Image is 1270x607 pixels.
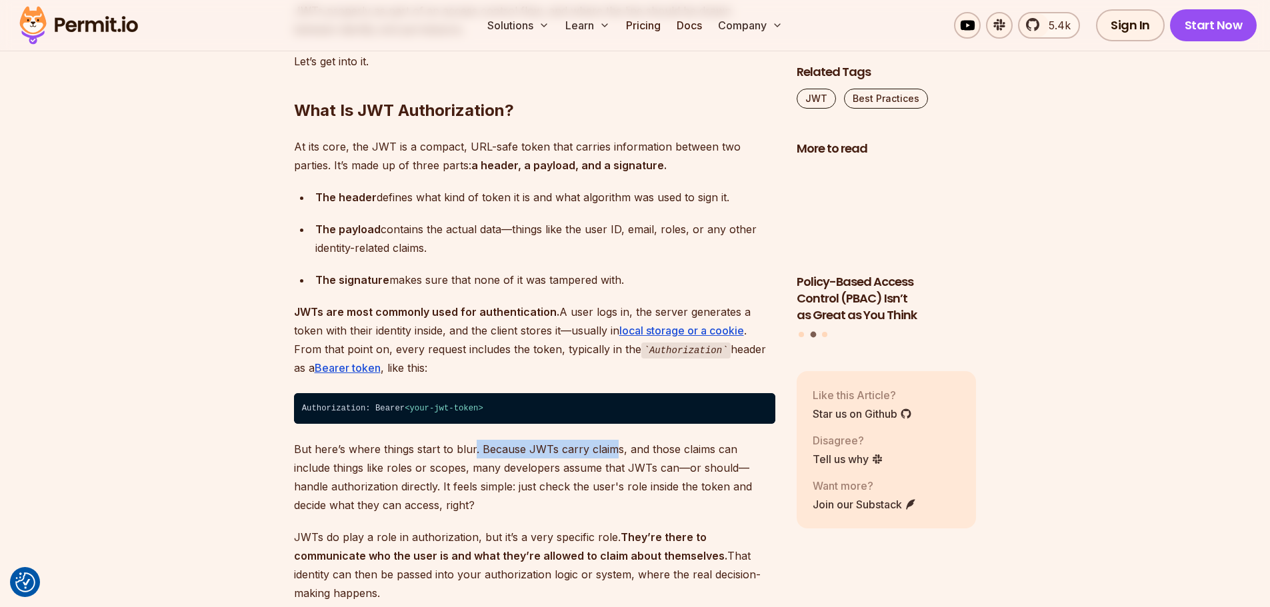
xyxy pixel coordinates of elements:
button: Solutions [482,12,555,39]
span: your-jwt-token [410,404,479,413]
a: Policy-Based Access Control (PBAC) Isn’t as Great as You ThinkPolicy-Based Access Control (PBAC) ... [797,165,977,324]
button: Go to slide 1 [799,332,804,337]
img: Policy-Based Access Control (PBAC) Isn’t as Great as You Think [797,165,977,267]
code: Authorization: Bearer [294,393,775,424]
a: Docs [671,12,707,39]
button: Go to slide 3 [822,332,827,337]
img: Permit logo [13,3,144,48]
h2: What Is JWT Authorization? [294,47,775,121]
a: Start Now [1170,9,1257,41]
a: Star us on Github [813,406,912,422]
div: contains the actual data—things like the user ID, email, roles, or any other identity-related cla... [315,220,775,257]
li: 2 of 3 [797,165,977,324]
p: Want more? [813,478,917,494]
strong: a header, a payload, and a signature. [471,159,667,172]
div: defines what kind of token it is and what algorithm was used to sign it. [315,188,775,207]
button: Company [713,12,788,39]
a: Pricing [621,12,666,39]
a: Tell us why [813,451,883,467]
p: Like this Article? [813,387,912,403]
h2: Related Tags [797,64,977,81]
a: Sign In [1096,9,1165,41]
span: 5.4k [1041,17,1071,33]
p: But here’s where things start to blur. Because JWTs carry claims, and those claims can include th... [294,440,775,514]
button: Go to slide 2 [810,332,816,338]
p: Disagree? [813,432,883,448]
h3: Policy-Based Access Control (PBAC) Isn’t as Great as You Think [797,274,977,323]
div: Posts [797,165,977,340]
a: Best Practices [844,89,928,109]
span: < > [405,404,483,413]
p: At its core, the JWT is a compact, URL-safe token that carries information between two parties. I... [294,137,775,175]
code: Authorization [641,342,731,358]
p: A user logs in, the server generates a token with their identity inside, and the client stores it... [294,303,775,378]
div: makes sure that none of it was tampered with. [315,271,775,289]
strong: The header [315,191,377,204]
button: Consent Preferences [15,572,35,592]
strong: JWTs are most commonly used for authentication. [294,305,559,318]
a: local storage or a cookie [619,324,744,337]
strong: The signature [315,273,389,287]
a: 5.4k [1018,12,1080,39]
img: Revisit consent button [15,572,35,592]
a: Join our Substack [813,496,917,512]
strong: The payload [315,223,381,236]
p: Let’s get into it. [294,52,775,71]
a: Bearer token [315,361,381,374]
a: JWT [797,89,836,109]
h2: More to read [797,141,977,157]
strong: They’re there to communicate who the user is and what they’re allowed to claim about themselves. [294,530,727,562]
p: JWTs do play a role in authorization, but it’s a very specific role. That identity can then be pa... [294,528,775,602]
button: Learn [560,12,615,39]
